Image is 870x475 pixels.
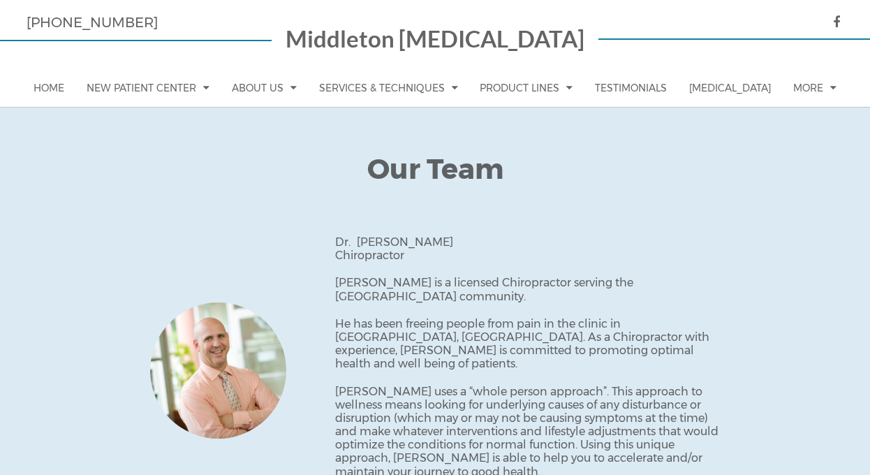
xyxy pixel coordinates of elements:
a: Home [27,69,71,107]
span: [PERSON_NAME] [357,235,453,249]
a: Services & Techniques [312,68,465,107]
div: Dr. [335,235,354,252]
a: About Us [225,68,304,107]
a: New Patient Center [80,68,216,107]
a: icon facebook [819,15,843,29]
a: [MEDICAL_DATA] [682,69,778,107]
div: Chiropractor [335,249,720,265]
p: [PERSON_NAME] is a licensed Chiropractor serving the [GEOGRAPHIC_DATA] community. [335,276,720,302]
a: Product Lines [473,68,580,107]
a: More [786,68,843,107]
a: [PHONE_NUMBER] [27,14,158,31]
a: Middleton [MEDICAL_DATA] [286,28,584,54]
div: 1 [150,302,286,439]
p: He has been freeing people from pain in the clinic in [GEOGRAPHIC_DATA], [GEOGRAPHIC_DATA]. As a ... [335,317,720,371]
h1: Our Team [115,153,755,200]
a: Testimonials [588,69,674,107]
